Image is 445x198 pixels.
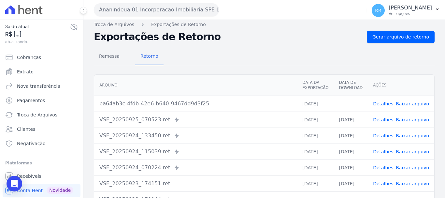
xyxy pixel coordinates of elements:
[297,75,334,96] th: Data da Exportação
[3,108,80,121] a: Troca de Arquivos
[297,144,334,160] td: [DATE]
[17,112,57,118] span: Troca de Arquivos
[297,128,334,144] td: [DATE]
[334,144,368,160] td: [DATE]
[373,133,393,138] a: Detalhes
[3,184,80,197] a: Conta Hent Novidade
[47,187,73,194] span: Novidade
[17,54,41,61] span: Cobranças
[396,117,429,122] a: Baixar arquivo
[334,112,368,128] td: [DATE]
[17,97,45,104] span: Pagamentos
[373,181,393,186] a: Detalhes
[334,175,368,191] td: [DATE]
[5,23,70,30] span: Saldo atual
[99,180,292,188] div: VSE_20250923_174151.ret
[389,5,432,11] p: [PERSON_NAME]
[368,75,434,96] th: Ações
[99,164,292,172] div: VSE_20250924_070224.ret
[396,133,429,138] a: Baixar arquivo
[5,159,78,167] div: Plataformas
[375,8,381,13] span: RR
[17,126,35,132] span: Clientes
[94,21,435,28] nav: Breadcrumb
[94,3,219,16] button: Ananindeua 01 Incorporacao Imobiliaria SPE LTDA
[373,101,393,106] a: Detalhes
[3,51,80,64] a: Cobranças
[396,101,429,106] a: Baixar arquivo
[99,132,292,140] div: VSE_20250924_133450.ret
[5,30,70,39] span: R$ [...]
[17,187,43,194] span: Conta Hent
[94,21,134,28] a: Troca de Arquivos
[17,173,41,179] span: Recebíveis
[99,116,292,124] div: VSE_20250925_070523.ret
[136,50,162,63] span: Retorno
[373,165,393,170] a: Detalhes
[334,75,368,96] th: Data de Download
[3,80,80,93] a: Nova transferência
[151,21,206,28] a: Exportações de Retorno
[396,149,429,154] a: Baixar arquivo
[3,170,80,183] a: Recebíveis
[94,48,125,65] a: Remessa
[3,137,80,150] a: Negativação
[17,140,46,147] span: Negativação
[135,48,164,65] a: Retorno
[389,11,432,16] p: Ver opções
[297,96,334,112] td: [DATE]
[367,31,435,43] a: Gerar arquivo de retorno
[396,181,429,186] a: Baixar arquivo
[17,83,60,89] span: Nova transferência
[5,39,70,45] span: atualizando...
[372,34,429,40] span: Gerar arquivo de retorno
[7,176,22,191] div: Open Intercom Messenger
[3,123,80,136] a: Clientes
[94,75,297,96] th: Arquivo
[373,149,393,154] a: Detalhes
[297,160,334,175] td: [DATE]
[366,1,445,20] button: RR [PERSON_NAME] Ver opções
[3,94,80,107] a: Pagamentos
[297,175,334,191] td: [DATE]
[3,65,80,78] a: Extrato
[17,69,34,75] span: Extrato
[95,50,123,63] span: Remessa
[99,148,292,156] div: VSE_20250924_115039.ret
[396,165,429,170] a: Baixar arquivo
[334,128,368,144] td: [DATE]
[99,100,292,108] div: ba64ab3c-4fdb-42e6-b640-9467dd9d3f25
[297,112,334,128] td: [DATE]
[373,117,393,122] a: Detalhes
[334,160,368,175] td: [DATE]
[94,32,362,41] h2: Exportações de Retorno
